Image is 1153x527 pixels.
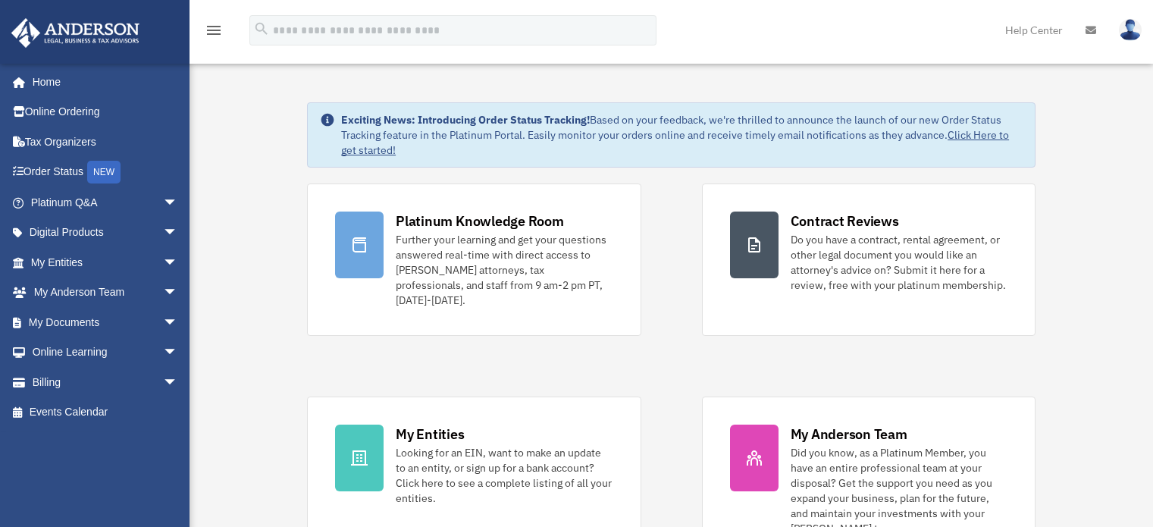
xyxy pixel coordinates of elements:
div: Do you have a contract, rental agreement, or other legal document you would like an attorney's ad... [791,232,1007,293]
div: Based on your feedback, we're thrilled to announce the launch of our new Order Status Tracking fe... [341,112,1023,158]
span: arrow_drop_down [163,187,193,218]
a: Contract Reviews Do you have a contract, rental agreement, or other legal document you would like... [702,184,1036,336]
a: My Anderson Teamarrow_drop_down [11,278,201,308]
a: Online Ordering [11,97,201,127]
span: arrow_drop_down [163,307,193,338]
img: Anderson Advisors Platinum Portal [7,18,144,48]
a: My Entitiesarrow_drop_down [11,247,201,278]
a: Home [11,67,193,97]
a: Digital Productsarrow_drop_down [11,218,201,248]
strong: Exciting News: Introducing Order Status Tracking! [341,113,590,127]
div: Further your learning and get your questions answered real-time with direct access to [PERSON_NAM... [396,232,613,308]
a: Platinum Knowledge Room Further your learning and get your questions answered real-time with dire... [307,184,641,336]
a: Tax Organizers [11,127,201,157]
a: Order StatusNEW [11,157,201,188]
div: Looking for an EIN, want to make an update to an entity, or sign up for a bank account? Click her... [396,445,613,506]
div: Contract Reviews [791,212,899,231]
div: NEW [87,161,121,184]
span: arrow_drop_down [163,337,193,369]
a: Online Learningarrow_drop_down [11,337,201,368]
a: Billingarrow_drop_down [11,367,201,397]
i: search [253,20,270,37]
a: Platinum Q&Aarrow_drop_down [11,187,201,218]
span: arrow_drop_down [163,218,193,249]
span: arrow_drop_down [163,278,193,309]
a: Events Calendar [11,397,201,428]
a: Click Here to get started! [341,128,1009,157]
a: My Documentsarrow_drop_down [11,307,201,337]
i: menu [205,21,223,39]
div: Platinum Knowledge Room [396,212,564,231]
div: My Anderson Team [791,425,907,444]
a: menu [205,27,223,39]
div: My Entities [396,425,464,444]
img: User Pic [1119,19,1142,41]
span: arrow_drop_down [163,247,193,278]
span: arrow_drop_down [163,367,193,398]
